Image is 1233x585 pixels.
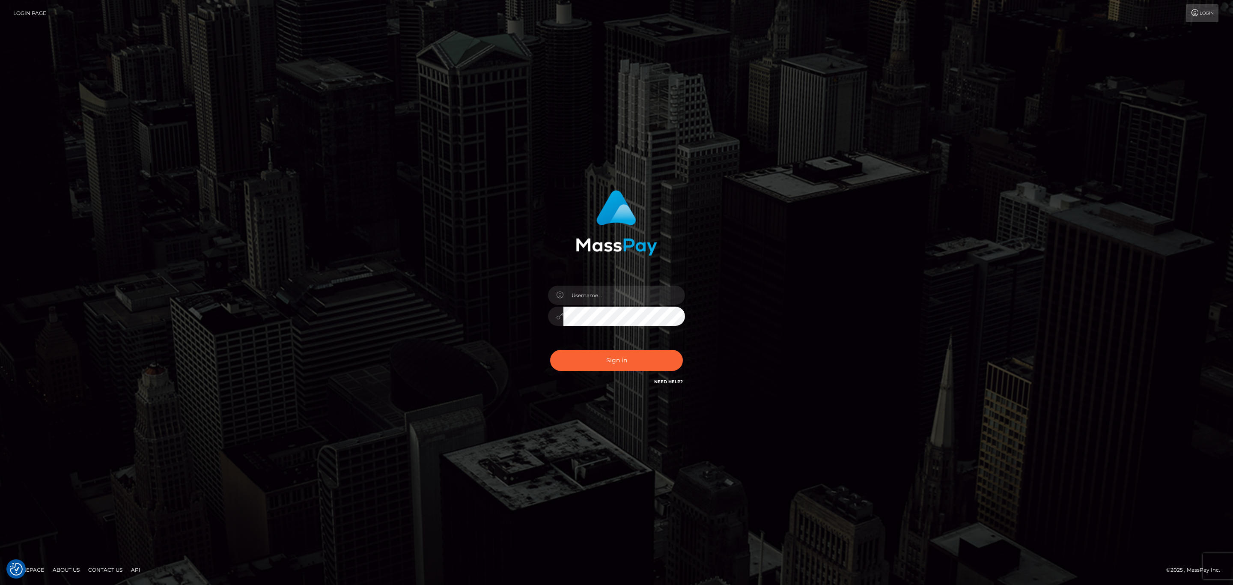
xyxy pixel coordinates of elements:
[654,379,683,385] a: Need Help?
[563,286,685,305] input: Username...
[1166,565,1227,575] div: © 2025 , MassPay Inc.
[9,563,48,576] a: Homepage
[85,563,126,576] a: Contact Us
[10,563,23,576] img: Revisit consent button
[13,4,46,22] a: Login Page
[550,350,683,371] button: Sign in
[10,563,23,576] button: Consent Preferences
[128,563,144,576] a: API
[1186,4,1218,22] a: Login
[49,563,83,576] a: About Us
[576,190,657,256] img: MassPay Login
